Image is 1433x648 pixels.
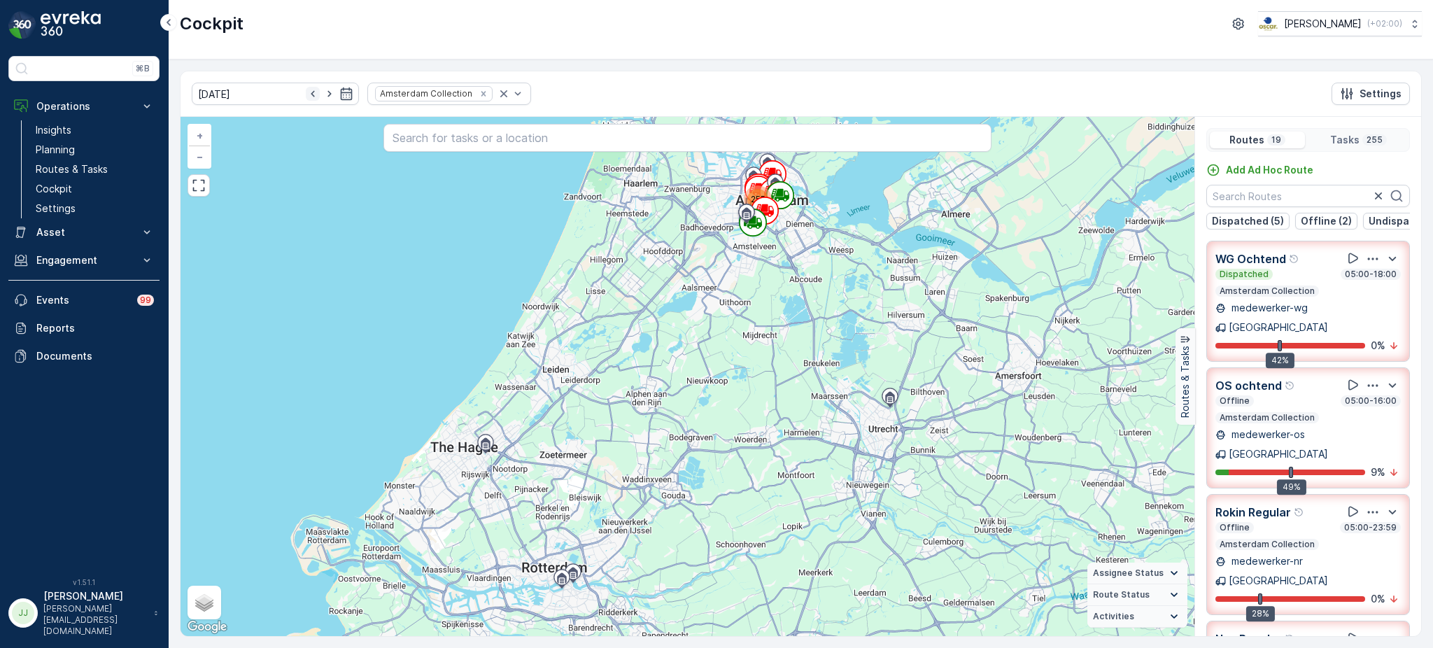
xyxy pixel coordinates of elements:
div: 255 [744,185,772,213]
p: Operations [36,99,132,113]
p: [GEOGRAPHIC_DATA] [1229,574,1328,588]
p: [PERSON_NAME][EMAIL_ADDRESS][DOMAIN_NAME] [43,603,147,637]
span: Route Status [1093,589,1150,600]
p: Routes [1229,133,1264,147]
p: Rokin Regular [1215,504,1291,521]
div: 49% [1277,479,1306,495]
img: Google [184,618,230,636]
button: Settings [1332,83,1410,105]
span: + [197,129,203,141]
a: Reports [8,314,160,342]
input: Search for tasks or a location [383,124,991,152]
p: medewerker-wg [1229,301,1308,315]
p: 99 [140,295,151,306]
p: ⌘B [136,63,150,74]
p: 255 [1365,134,1384,146]
p: Dispatched [1218,269,1270,280]
div: Help Tooltip Icon [1285,380,1296,391]
p: [PERSON_NAME] [1284,17,1362,31]
p: OS ochtend [1215,377,1282,394]
div: Help Tooltip Icon [1294,507,1305,518]
span: Activities [1093,611,1134,622]
button: JJ[PERSON_NAME][PERSON_NAME][EMAIL_ADDRESS][DOMAIN_NAME] [8,589,160,637]
summary: Activities [1087,606,1187,628]
p: Reports [36,321,154,335]
input: dd/mm/yyyy [192,83,359,105]
div: 28% [1246,606,1275,621]
div: JJ [12,602,34,624]
a: Open this area in Google Maps (opens a new window) [184,618,230,636]
p: Engagement [36,253,132,267]
img: logo_dark-DEwI_e13.png [41,11,101,39]
p: Cockpit [36,182,72,196]
p: Routes & Tasks [36,162,108,176]
a: Events99 [8,286,160,314]
p: 05:00-23:59 [1343,522,1398,533]
p: Settings [1360,87,1402,101]
input: Search Routes [1206,185,1410,207]
p: Offline [1218,395,1251,407]
button: [PERSON_NAME](+02:00) [1258,11,1422,36]
button: Engagement [8,246,160,274]
p: Amsterdam Collection [1218,412,1316,423]
span: − [197,150,204,162]
div: Amsterdam Collection [376,87,474,100]
p: [GEOGRAPHIC_DATA] [1229,321,1328,334]
p: 05:00-16:00 [1343,395,1398,407]
p: WG Ochtend [1215,251,1286,267]
a: Zoom Out [189,146,210,167]
p: 19 [1270,134,1283,146]
button: Operations [8,92,160,120]
div: Help Tooltip Icon [1285,633,1296,645]
a: Add Ad Hoc Route [1206,163,1313,177]
p: 0 % [1371,339,1385,353]
a: Cockpit [30,179,160,199]
span: v 1.51.1 [8,578,160,586]
summary: Assignee Status [1087,563,1187,584]
span: 255 [751,194,765,204]
p: 0 % [1371,592,1385,606]
p: Insights [36,123,71,137]
p: Events [36,293,129,307]
a: Settings [30,199,160,218]
a: Documents [8,342,160,370]
p: Documents [36,349,154,363]
p: Settings [36,202,76,216]
div: Help Tooltip Icon [1289,253,1300,265]
button: Asset [8,218,160,246]
p: Tasks [1330,133,1360,147]
div: 42% [1266,353,1294,368]
button: Offline (2) [1295,213,1357,230]
p: medewerker-os [1229,428,1305,442]
a: Insights [30,120,160,140]
button: Dispatched (5) [1206,213,1290,230]
p: [PERSON_NAME] [43,589,147,603]
p: Amsterdam Collection [1218,286,1316,297]
p: Planning [36,143,75,157]
p: Add Ad Hoc Route [1226,163,1313,177]
a: Zoom In [189,125,210,146]
p: Cockpit [180,13,243,35]
p: Offline [1218,522,1251,533]
p: Offline (2) [1301,214,1352,228]
p: 9 % [1371,465,1385,479]
div: Remove Amsterdam Collection [476,88,491,99]
span: Assignee Status [1093,568,1164,579]
a: Layers [189,587,220,618]
p: medewerker-nr [1229,554,1303,568]
p: [GEOGRAPHIC_DATA] [1229,447,1328,461]
p: Routes & Tasks [1178,346,1192,418]
summary: Route Status [1087,584,1187,606]
img: basis-logo_rgb2x.png [1258,16,1278,31]
p: Nes Regular [1215,631,1282,647]
p: Asset [36,225,132,239]
p: 05:00-18:00 [1343,269,1398,280]
p: Dispatched (5) [1212,214,1284,228]
p: ( +02:00 ) [1367,18,1402,29]
img: logo [8,11,36,39]
a: Routes & Tasks [30,160,160,179]
p: Amsterdam Collection [1218,539,1316,550]
a: Planning [30,140,160,160]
